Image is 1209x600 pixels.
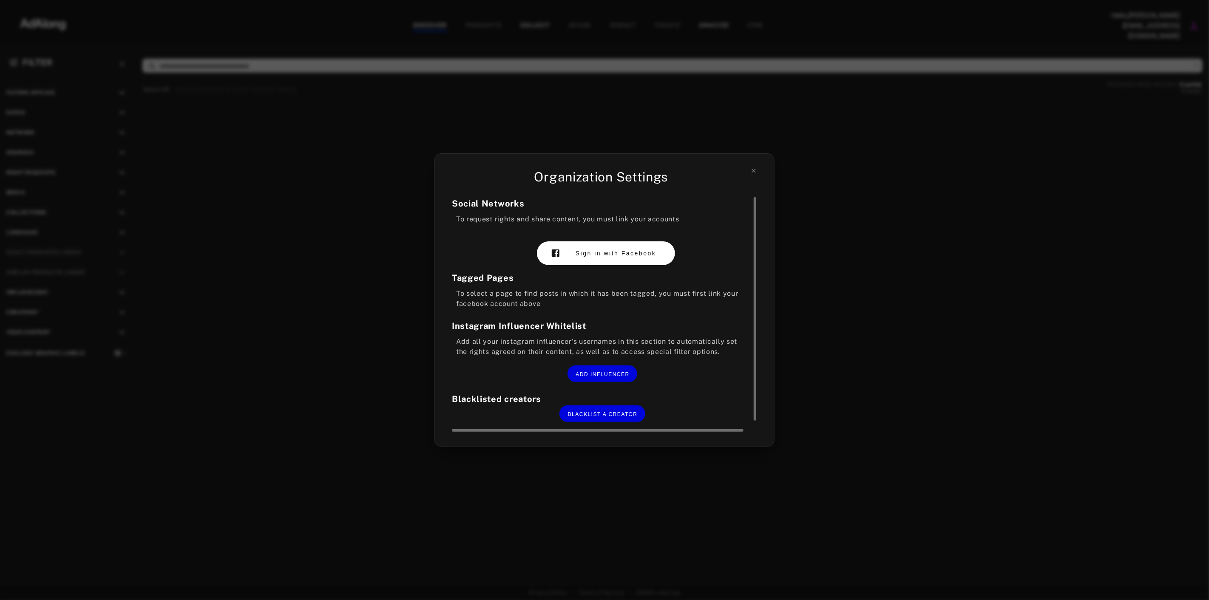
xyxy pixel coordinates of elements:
[537,241,675,265] button: Sign in with Facebook
[452,393,753,405] div: Blacklisted creators
[452,197,753,210] div: Social Networks
[452,167,750,187] div: Organization Settings
[452,214,753,224] div: To request rights and share content, you must link your accounts
[1166,559,1209,600] iframe: Chat Widget
[452,320,753,332] div: Instagram Influencer Whitelist
[1166,559,1209,600] div: Widget de chat
[559,405,645,422] button: BLACKLIST A CREATOR
[568,365,638,382] button: ADD INFLUENCER
[452,289,753,309] div: To select a page to find posts in which it has been tagged, you must first link your facebook acc...
[576,250,656,257] span: Sign in with Facebook
[576,371,630,377] span: ADD INFLUENCER
[452,337,753,357] div: Add all your instagram influencer's usernames in this section to automatically set the rights agr...
[568,411,638,417] span: BLACKLIST A CREATOR
[452,272,753,284] div: Tagged Pages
